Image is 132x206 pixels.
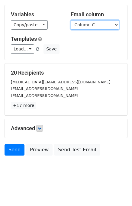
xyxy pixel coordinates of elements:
[102,177,132,206] iframe: Chat Widget
[11,93,78,98] small: [EMAIL_ADDRESS][DOMAIN_NAME]
[11,11,62,18] h5: Variables
[54,144,100,156] a: Send Test Email
[5,144,24,156] a: Send
[11,20,48,30] a: Copy/paste...
[11,125,121,132] h5: Advanced
[11,80,110,84] small: [MEDICAL_DATA][EMAIL_ADDRESS][DOMAIN_NAME]
[43,44,59,54] button: Save
[11,36,37,42] a: Templates
[11,102,36,109] a: +17 more
[11,44,34,54] a: Load...
[11,86,78,91] small: [EMAIL_ADDRESS][DOMAIN_NAME]
[26,144,53,156] a: Preview
[11,69,121,76] h5: 20 Recipients
[71,11,121,18] h5: Email column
